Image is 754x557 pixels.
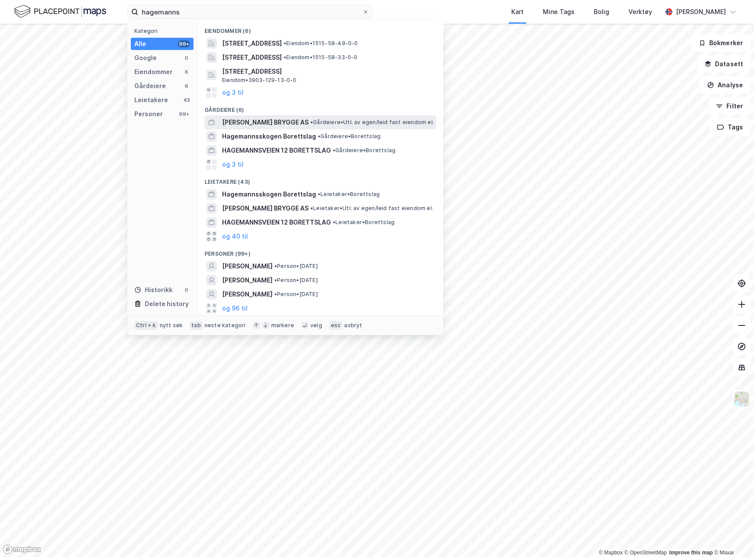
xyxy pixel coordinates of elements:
span: [STREET_ADDRESS] [222,38,282,49]
div: 99+ [178,111,190,118]
button: Analyse [700,76,750,94]
button: Tags [710,118,750,136]
button: og 3 til [222,159,244,170]
div: Gårdeiere (6) [197,100,443,115]
a: Improve this map [669,550,713,556]
span: Gårdeiere • Borettslag [318,133,381,140]
span: [PERSON_NAME] BRYGGE AS [222,117,309,128]
div: Eiendommer [134,67,172,77]
div: Gårdeiere [134,81,166,91]
div: 0 [183,54,190,61]
div: Kontrollprogram for chat [710,515,754,557]
span: [PERSON_NAME] [222,261,273,271]
span: Person • [DATE] [274,277,318,284]
button: Bokmerker [691,34,750,52]
a: Mapbox [599,550,623,556]
div: 6 [183,68,190,75]
div: Verktøy [628,7,652,17]
div: Bolig [594,7,609,17]
span: Eiendom • 1515-58-33-0-0 [284,54,358,61]
button: og 3 til [222,87,244,98]
div: tab [190,321,203,330]
div: Personer [134,109,163,119]
span: • [310,205,313,211]
button: Datasett [697,55,750,73]
div: 99+ [178,40,190,47]
span: HAGEMANNSVEIEN 12 BORETTSLAG [222,145,331,156]
div: velg [310,322,322,329]
span: Eiendom • 1515-58-49-0-0 [284,40,358,47]
span: [PERSON_NAME] BRYGGE AS [222,203,309,214]
span: [STREET_ADDRESS] [222,66,433,77]
img: Z [733,391,750,407]
div: Google [134,53,157,63]
span: [STREET_ADDRESS] [222,52,282,63]
span: • [274,277,277,283]
span: • [333,147,335,154]
div: Personer (99+) [197,243,443,259]
a: Mapbox homepage [3,544,41,554]
span: • [274,263,277,269]
span: Hagemannsskogen Borettslag [222,131,316,142]
button: Filter [708,97,750,115]
span: • [284,54,286,61]
div: Delete history [145,299,189,309]
div: 6 [183,82,190,89]
span: • [274,291,277,297]
span: Person • [DATE] [274,291,318,298]
span: Person • [DATE] [274,263,318,270]
span: Leietaker • Utl. av egen/leid fast eiendom el. [310,205,433,212]
div: Kategori [134,28,194,34]
div: avbryt [344,322,362,329]
span: • [318,133,320,139]
img: logo.f888ab2527a4732fd821a326f86c7f29.svg [14,4,106,19]
input: Søk på adresse, matrikkel, gårdeiere, leietakere eller personer [138,5,362,18]
a: OpenStreetMap [625,550,667,556]
div: Mine Tags [543,7,574,17]
span: Leietaker • Borettslag [333,219,395,226]
div: markere [271,322,294,329]
div: esc [329,321,343,330]
div: Ctrl + k [134,321,158,330]
div: Kart [511,7,524,17]
iframe: Chat Widget [710,515,754,557]
span: • [310,119,313,125]
div: neste kategori [205,322,246,329]
button: og 40 til [222,231,248,242]
div: Alle [134,39,146,49]
span: Eiendom • 3903-129-13-0-0 [222,77,297,84]
div: 0 [183,286,190,293]
span: Gårdeiere • Utl. av egen/leid fast eiendom el. [310,119,434,126]
div: 43 [183,96,190,104]
span: [PERSON_NAME] [222,275,273,286]
div: Leietakere (43) [197,171,443,187]
div: Historikk [134,285,172,295]
div: nytt søk [160,322,183,329]
div: Eiendommer (6) [197,21,443,36]
span: Leietaker • Borettslag [318,191,380,198]
span: • [333,219,335,225]
span: • [284,40,286,46]
div: [PERSON_NAME] [676,7,726,17]
span: • [318,191,320,197]
button: og 96 til [222,303,248,314]
div: Leietakere [134,95,168,105]
span: [PERSON_NAME] [222,289,273,300]
span: Hagemannsskogen Borettslag [222,189,316,200]
span: HAGEMANNSVEIEN 12 BORETTSLAG [222,217,331,228]
span: Gårdeiere • Borettslag [333,147,395,154]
